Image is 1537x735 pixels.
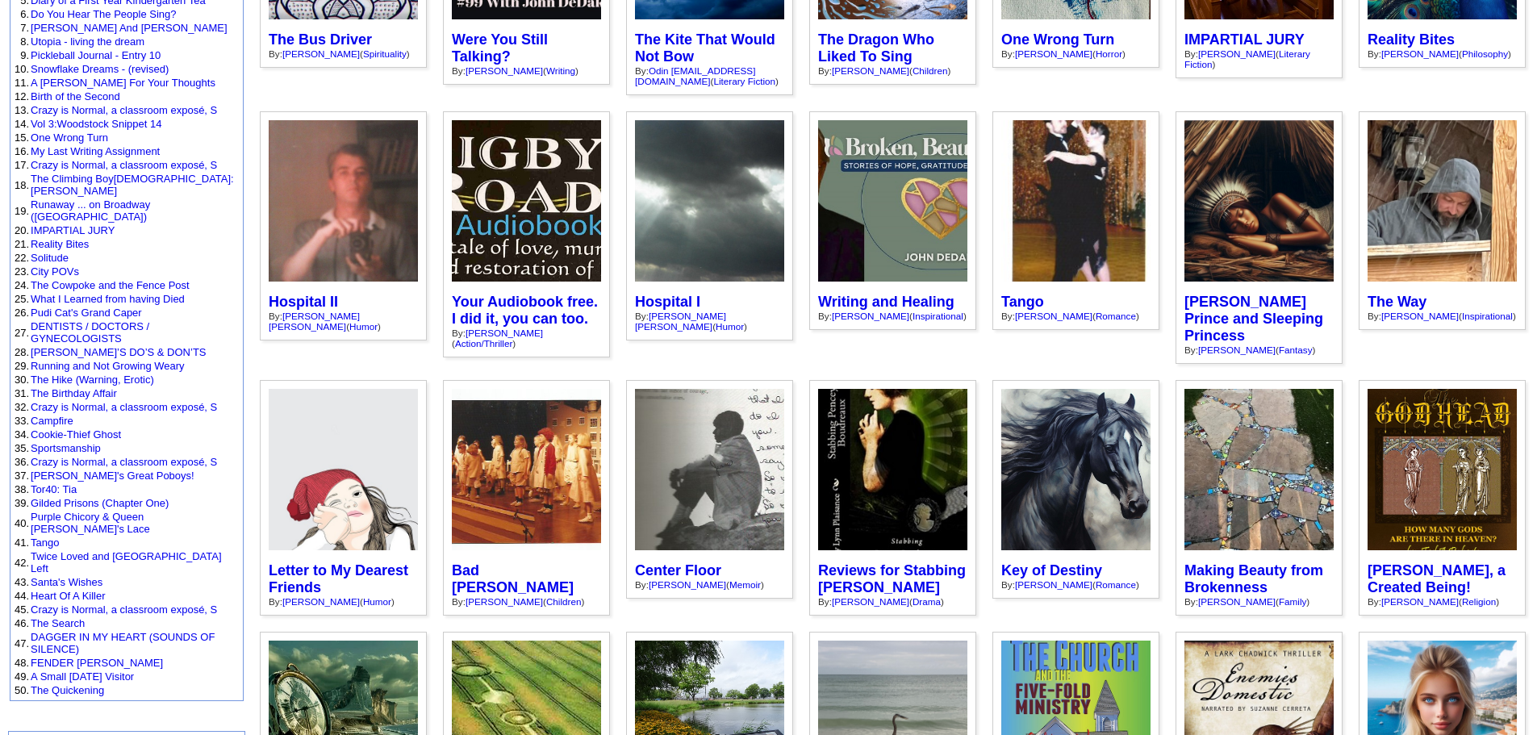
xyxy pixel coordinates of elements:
a: [PERSON_NAME] [832,65,909,76]
a: Snowflake Dreams - (revised) [31,63,169,75]
div: By: ( ) [818,65,967,76]
a: [PERSON_NAME] [282,596,360,607]
a: One Wrong Turn [31,132,108,144]
a: The Kite That Would Not Bow [635,31,775,65]
font: 12. [15,90,29,102]
a: Vol 3:Woodstock Snippet 14 [31,118,161,130]
font: 19. [15,205,29,217]
font: 42. [15,557,29,569]
a: The Birthday Affair [31,387,117,399]
font: 24. [15,279,29,291]
font: 41. [15,537,29,549]
a: Runaway ... on Broadway ([GEOGRAPHIC_DATA]) [31,198,150,223]
a: Crazy is Normal, a classroom exposé, S [31,603,217,616]
font: 50. [15,684,29,696]
a: Spirituality [363,48,407,59]
a: Campfire [31,415,73,427]
a: Utopia - living the dream [31,35,144,48]
font: 23. [15,265,29,278]
font: 10. [15,63,29,75]
a: [PERSON_NAME] [832,311,909,321]
a: Crazy is Normal, a classroom exposé, S [31,104,217,116]
a: Family [1279,596,1306,607]
font: 39. [15,497,29,509]
a: Do You Hear The People Sing? [31,8,176,20]
a: Twice Loved and [GEOGRAPHIC_DATA] Left [31,550,222,574]
a: City POVs [31,265,79,278]
font: 20. [15,224,29,236]
a: Center Floor [635,562,721,578]
a: [PERSON_NAME] [282,48,360,59]
font: 8. [20,35,29,48]
font: 40. [15,517,29,529]
a: Children [546,596,582,607]
div: By: ( ) [1001,311,1151,321]
div: By: ( ) [1368,48,1517,59]
font: 44. [15,590,29,602]
a: Hospital II [269,294,338,310]
a: Tor40: Tia [31,483,77,495]
a: Santa's Wishes [31,576,102,588]
a: Your Audiobook free. I did it, you can too. [452,294,598,327]
a: The Way [1368,294,1426,310]
a: [PERSON_NAME], a Created Being! [1368,562,1506,595]
a: Writing [546,65,575,76]
font: 49. [15,670,29,683]
a: Horror [1096,48,1122,59]
a: The Bus Driver [269,31,372,48]
font: 17. [15,159,29,171]
font: 15. [15,132,29,144]
font: 9. [20,49,29,61]
font: 29. [15,360,29,372]
a: Bad [PERSON_NAME] [452,562,574,595]
a: Solitude [31,252,69,264]
a: The Quickening [31,684,104,696]
font: 33. [15,415,29,427]
a: Drama [913,596,941,607]
font: 45. [15,603,29,616]
font: 16. [15,145,29,157]
a: [PERSON_NAME] [1198,48,1276,59]
a: My Last Writing Assignment [31,145,160,157]
font: 11. [15,77,29,89]
a: One Wrong Turn [1001,31,1114,48]
a: [PERSON_NAME] Prince and Sleeping Princess [1184,294,1323,344]
font: 31. [15,387,29,399]
font: 38. [15,483,29,495]
a: [PERSON_NAME] [1015,311,1092,321]
a: A [PERSON_NAME] For Your Thoughts [31,77,215,89]
div: By: ( ) [269,311,418,332]
div: By: ( ) [1001,579,1151,590]
font: 35. [15,442,29,454]
div: By: ( ) [452,328,601,349]
font: 30. [15,374,29,386]
a: The Dragon Who Liked To Sing [818,31,934,65]
a: Heart Of A Killer [31,590,105,602]
font: 22. [15,252,29,264]
font: 13. [15,104,29,116]
a: Humor [716,321,744,332]
font: 48. [15,657,29,669]
a: What I Learned from having Died [31,293,185,305]
font: 6. [20,8,29,20]
div: By: ( ) [1184,345,1334,355]
a: [PERSON_NAME]’S DO’S & DON’TS [31,346,206,358]
a: Reality Bites [1368,31,1455,48]
a: [PERSON_NAME] [466,65,543,76]
div: By: ( ) [635,65,784,86]
font: 32. [15,401,29,413]
a: [PERSON_NAME] [1381,48,1459,59]
a: [PERSON_NAME] [466,596,543,607]
div: By: ( ) [1184,48,1334,69]
a: [PERSON_NAME] [1198,596,1276,607]
font: 47. [15,637,29,649]
a: Inspirational [1462,311,1513,321]
a: Humor [363,596,391,607]
a: DAGGER IN MY HEART (SOUNDS OF SILENCE) [31,631,215,655]
a: Tango [1001,294,1044,310]
font: 18. [15,179,29,191]
a: Philosophy [1462,48,1508,59]
div: By: ( ) [269,48,418,59]
a: Crazy is Normal, a classroom exposé, S [31,401,217,413]
a: Reviews for Stabbing [PERSON_NAME] [818,562,966,595]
